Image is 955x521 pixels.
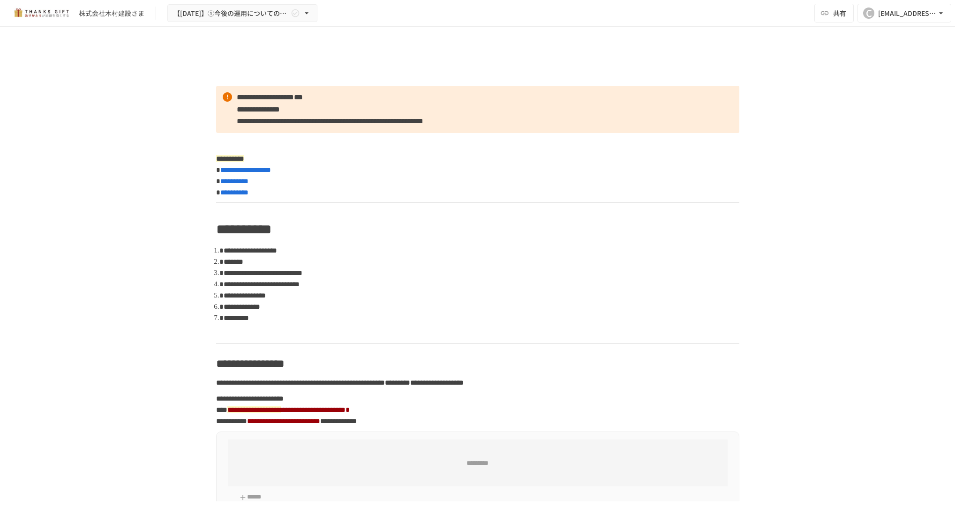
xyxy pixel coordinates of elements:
button: 【[DATE]】①今後の運用についてのご案内/THANKS GIFTキックオフMTG [167,4,317,22]
div: [EMAIL_ADDRESS][DOMAIN_NAME] [878,7,936,19]
div: C [863,7,874,19]
span: 共有 [833,8,846,18]
button: 共有 [814,4,854,22]
button: C[EMAIL_ADDRESS][DOMAIN_NAME] [857,4,951,22]
div: 株式会社木村建設さま [79,8,144,18]
img: mMP1OxWUAhQbsRWCurg7vIHe5HqDpP7qZo7fRoNLXQh [11,6,71,21]
span: 【[DATE]】①今後の運用についてのご案内/THANKS GIFTキックオフMTG [173,7,289,19]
